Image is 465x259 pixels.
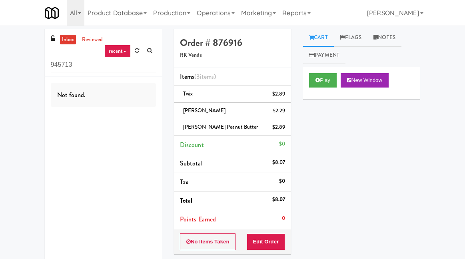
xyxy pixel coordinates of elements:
[341,73,389,88] button: New Window
[180,140,204,149] span: Discount
[183,90,193,98] span: Twix
[303,46,345,64] a: Payment
[367,29,401,47] a: Notes
[272,122,285,132] div: $2.89
[104,45,131,58] a: recent
[272,195,285,205] div: $8.07
[45,6,59,20] img: Micromart
[180,196,193,205] span: Total
[180,215,216,224] span: Points Earned
[180,233,236,250] button: No Items Taken
[180,72,216,81] span: Items
[272,89,285,99] div: $2.89
[200,72,214,81] ng-pluralize: items
[57,90,86,100] span: Not found.
[303,29,334,47] a: Cart
[273,106,285,116] div: $2.29
[279,139,285,149] div: $0
[272,157,285,167] div: $8.07
[60,35,76,45] a: inbox
[180,177,188,187] span: Tax
[180,52,285,58] h5: RK Vends
[51,58,156,72] input: Search vision orders
[180,38,285,48] h4: Order # 876916
[183,123,258,131] span: [PERSON_NAME] Peanut Butter
[247,233,285,250] button: Edit Order
[279,176,285,186] div: $0
[180,159,203,168] span: Subtotal
[80,35,105,45] a: reviewed
[334,29,368,47] a: Flags
[194,72,216,81] span: (3 )
[183,107,226,114] span: [PERSON_NAME]
[282,213,285,223] div: 0
[309,73,337,88] button: Play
